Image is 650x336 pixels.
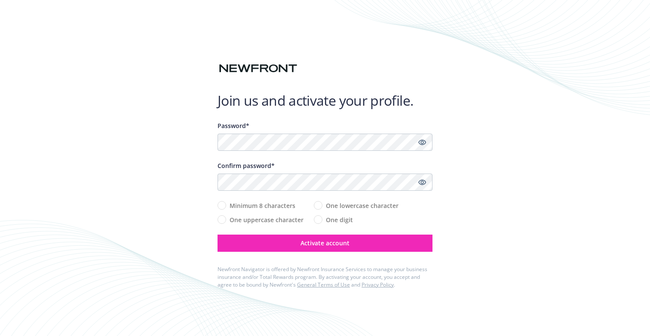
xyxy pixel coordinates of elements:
[326,215,353,224] span: One digit
[218,61,299,76] img: Newfront logo
[297,281,350,288] a: General Terms of Use
[230,201,295,210] span: Minimum 8 characters
[218,235,432,252] button: Activate account
[218,162,275,170] span: Confirm password*
[218,174,432,191] input: Confirm your unique password...
[417,137,427,147] a: Show password
[230,215,304,224] span: One uppercase character
[218,266,432,289] div: Newfront Navigator is offered by Newfront Insurance Services to manage your business insurance an...
[218,92,432,109] h1: Join us and activate your profile.
[326,201,399,210] span: One lowercase character
[417,177,427,187] a: Show password
[300,239,350,247] span: Activate account
[362,281,394,288] a: Privacy Policy
[218,134,432,151] input: Enter a unique password...
[218,122,249,130] span: Password*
